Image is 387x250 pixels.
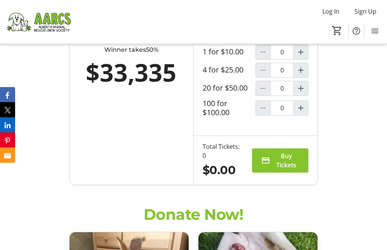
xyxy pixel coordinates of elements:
button: Log In [316,5,345,17]
div: $0.00 [203,162,240,179]
span: 50% [146,46,158,54]
label: 100 for $100.00 [203,99,255,117]
button: Buy Tickets [252,149,308,173]
button: Increment by one [294,82,308,96]
div: Total Tickets: 0 [203,142,240,160]
span: Buy Tickets [273,152,299,170]
button: Help [349,23,364,39]
div: Winner takes [85,46,178,55]
button: Sign Up [348,5,382,17]
button: Increment by one [294,63,308,78]
button: Menu [367,23,382,39]
label: 20 for $50.00 [203,84,248,93]
img: Alberta Animal Rescue Crew Society's Logo [5,3,72,41]
span: Log In [322,7,339,16]
button: Increment by one [294,45,308,60]
span: Sign Up [354,7,376,16]
h2: Donate Now! [69,204,318,226]
label: 4 for $25.00 [203,66,243,75]
label: 1 for $10.00 [203,48,243,57]
div: $33,335 [85,55,178,91]
button: Increment by one [294,101,308,116]
button: Cart [330,24,344,37]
